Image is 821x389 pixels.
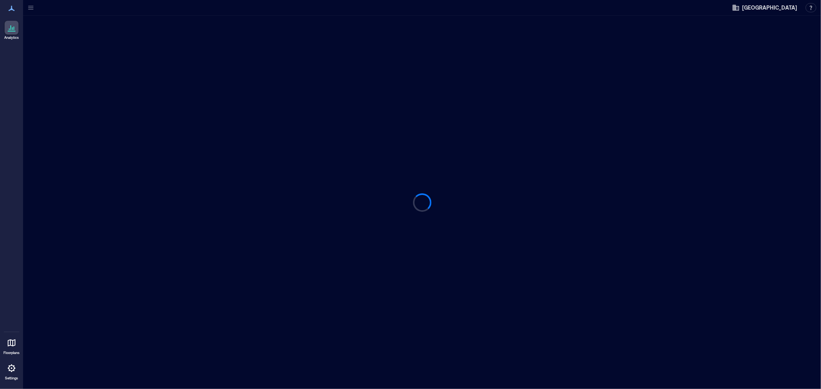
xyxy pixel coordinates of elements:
[2,359,21,383] a: Settings
[5,376,18,381] p: Settings
[742,4,797,12] span: [GEOGRAPHIC_DATA]
[1,334,22,357] a: Floorplans
[4,35,19,40] p: Analytics
[3,351,20,355] p: Floorplans
[2,18,21,42] a: Analytics
[730,2,799,14] button: [GEOGRAPHIC_DATA]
